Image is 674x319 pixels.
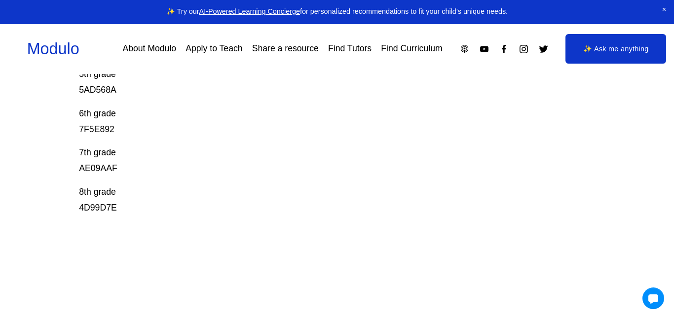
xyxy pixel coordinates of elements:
[479,44,489,54] a: YouTube
[79,184,543,216] p: 8th grade 4D99D7E
[122,40,176,58] a: About Modulo
[381,40,442,58] a: Find Curriculum
[519,44,529,54] a: Instagram
[79,106,543,138] p: 6th grade 7F5E892
[538,44,549,54] a: Twitter
[499,44,509,54] a: Facebook
[459,44,470,54] a: Apple Podcasts
[565,34,666,64] a: ✨ Ask me anything
[328,40,372,58] a: Find Tutors
[27,40,79,58] a: Modulo
[252,40,319,58] a: Share a resource
[79,145,543,177] p: 7th grade AE09AAF
[186,40,242,58] a: Apply to Teach
[79,67,543,98] p: 5th grade 5AD568A
[199,7,300,15] a: AI-Powered Learning Concierge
